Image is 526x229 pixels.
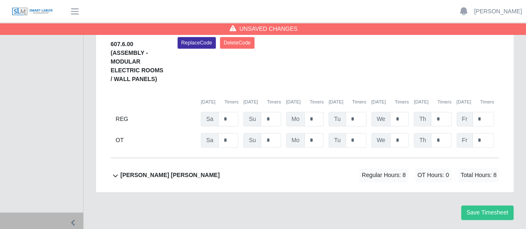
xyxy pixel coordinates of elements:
span: Mo [286,112,305,126]
button: Timers [225,98,239,106]
button: ReplaceCode [178,37,216,49]
button: Timers [267,98,281,106]
div: [DATE] [201,98,238,106]
button: Timers [395,98,409,106]
div: [DATE] [243,98,281,106]
span: Sa [201,112,219,126]
div: REG [116,112,196,126]
b: 607.6.00 (ASSEMBLY - MODULAR ELECTRIC ROOMS / WALL PANELS) [111,41,163,82]
span: Mo [286,133,305,148]
span: Th [414,133,431,148]
span: We [371,112,391,126]
span: Tu [328,133,346,148]
a: [PERSON_NAME] [474,7,522,16]
div: OT [116,133,196,148]
div: [DATE] [371,98,409,106]
span: We [371,133,391,148]
span: Th [414,112,431,126]
button: Save Timesheet [461,205,514,220]
span: OT Hours: 0 [415,168,452,182]
span: Sa [201,133,219,148]
div: [DATE] [286,98,324,106]
b: [PERSON_NAME] [PERSON_NAME] [120,171,220,180]
span: Su [243,112,261,126]
div: [DATE] [457,98,494,106]
span: Total Hours: 8 [458,168,499,182]
button: Timers [352,98,366,106]
span: Unsaved Changes [240,25,298,33]
div: [DATE] [328,98,366,106]
span: Fr [457,133,473,148]
span: Su [243,133,261,148]
button: Timers [309,98,324,106]
button: DeleteCode [220,37,254,49]
img: SLM Logo [12,7,53,16]
span: Tu [328,112,346,126]
span: Regular Hours: 8 [359,168,408,182]
button: Timers [480,98,494,106]
div: [DATE] [414,98,451,106]
span: Fr [457,112,473,126]
button: [PERSON_NAME] [PERSON_NAME] Regular Hours: 8 OT Hours: 0 Total Hours: 8 [111,158,499,192]
button: Timers [437,98,452,106]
